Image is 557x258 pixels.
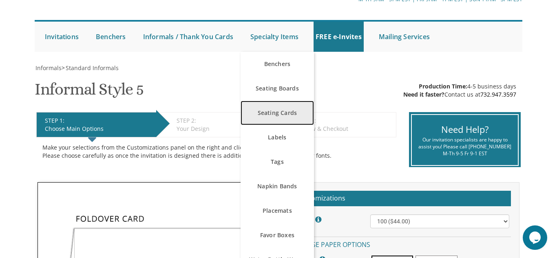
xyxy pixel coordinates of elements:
a: Favor Boxes [241,223,314,247]
a: 732.947.3597 [480,90,516,98]
span: Standard Informals [66,64,119,72]
h2: Customizations [293,191,511,206]
a: Informals [35,64,62,72]
a: Placemats [241,198,314,223]
div: Your Design [177,125,272,133]
a: Tags [241,150,314,174]
a: Benchers [94,22,128,52]
a: Informals / Thank You Cards [141,22,235,52]
h1: Informal Style 5 [35,80,144,104]
a: Standard Informals [65,64,119,72]
h4: Choose paper options [293,236,511,251]
a: Benchers [241,52,314,76]
a: Invitations [43,22,81,52]
a: Mailing Services [377,22,432,52]
div: STEP 3: [296,117,391,125]
span: Production Time: [419,82,467,90]
div: Review & Checkout [296,125,391,133]
span: > [62,64,119,72]
div: 4-5 business days Contact us at [403,82,516,99]
iframe: chat widget [523,225,549,250]
a: Napkin Bands [241,174,314,198]
div: STEP 1: [45,117,152,125]
div: Our invitation specialists are happy to assist you! Please call [PHONE_NUMBER] M-Th 9-5 Fr 9-1 EST [418,136,512,157]
div: Need Help? [418,123,512,136]
a: Seating Cards [241,101,314,125]
span: Need it faster? [403,90,444,98]
div: Choose Main Options [45,125,152,133]
a: FREE e-Invites [314,22,364,52]
a: Seating Boards [241,76,314,101]
div: STEP 2: [177,117,272,125]
div: Make your selections from the Customizations panel on the right and click NEXT Please choose care... [42,143,390,160]
a: Labels [241,125,314,150]
a: Specialty Items [248,22,301,52]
